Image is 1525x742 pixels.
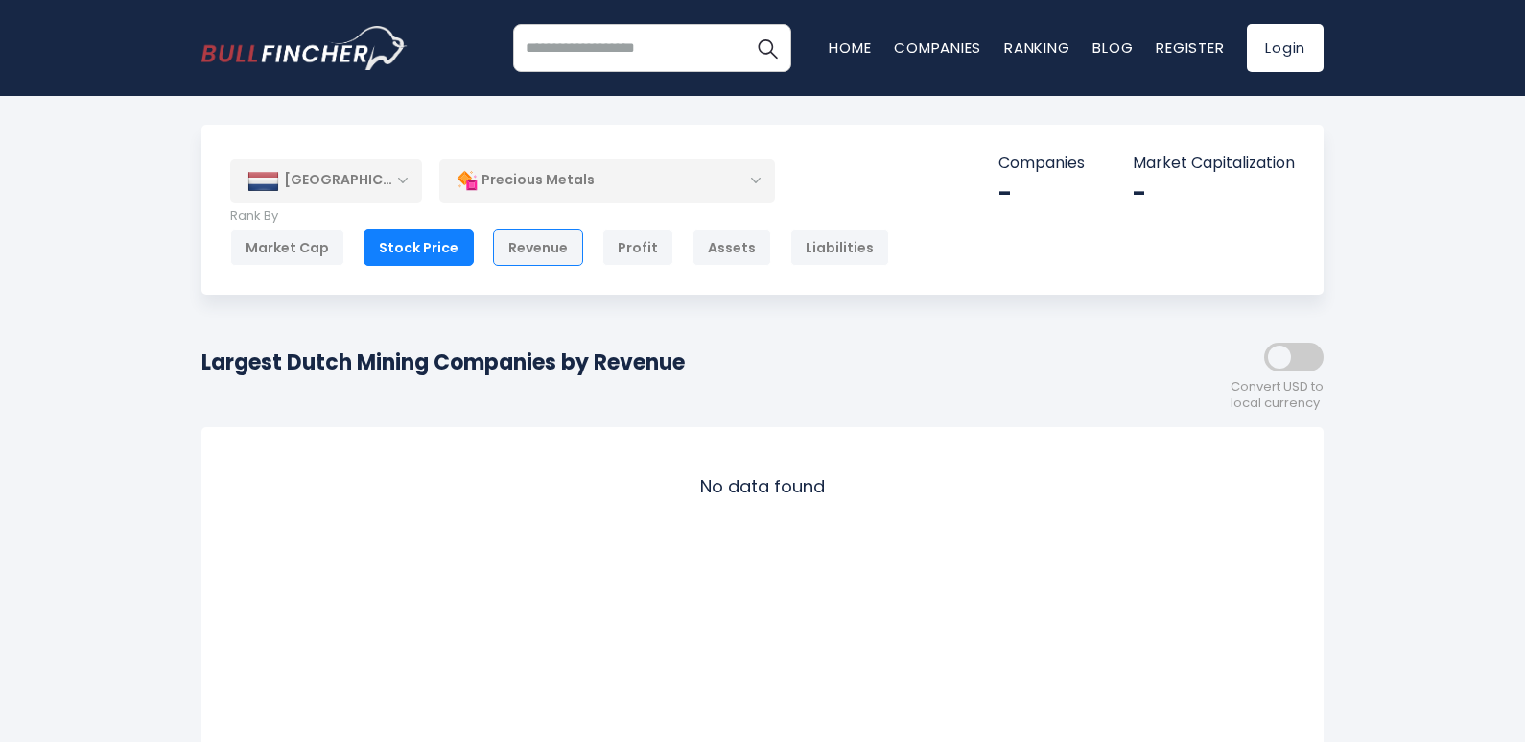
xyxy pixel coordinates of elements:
div: Liabilities [790,229,889,266]
p: Market Capitalization [1133,154,1295,174]
img: bullfincher logo [201,26,408,70]
div: Revenue [493,229,583,266]
a: Register [1156,37,1224,58]
div: Stock Price [364,229,474,266]
a: Blog [1092,37,1133,58]
div: Precious Metals [439,158,775,203]
div: - [1133,179,1295,208]
h1: Largest Dutch Mining Companies by Revenue [201,347,685,378]
span: Convert USD to local currency [1231,379,1324,412]
a: Login [1247,24,1324,72]
a: Ranking [1004,37,1069,58]
p: Rank By [230,208,889,225]
a: Companies [894,37,981,58]
div: - [998,179,1085,208]
div: Market Cap [230,229,344,266]
div: [GEOGRAPHIC_DATA] [230,159,422,202]
p: Companies [998,154,1085,174]
div: Assets [692,229,771,266]
a: Home [829,37,871,58]
button: Search [743,24,791,72]
a: Go to homepage [201,26,408,70]
div: No data found [230,456,1295,516]
div: Profit [602,229,673,266]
